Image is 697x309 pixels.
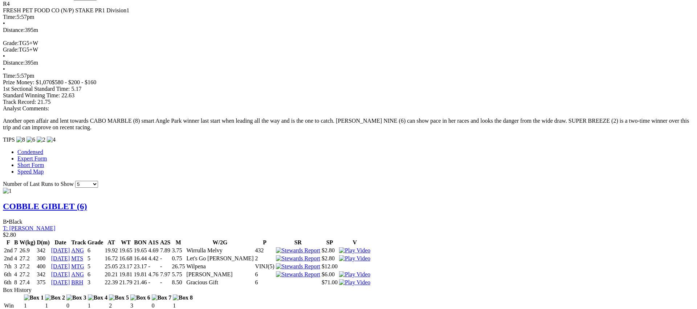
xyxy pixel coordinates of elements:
div: 5:57pm [3,14,694,20]
div: FRESH PET FOOD CO (N/P) STAKE PR1 Division1 [3,7,694,14]
img: Stewards Report [276,247,320,254]
a: Short Form [17,162,44,168]
th: A2S [160,239,171,246]
a: View replay [339,271,370,277]
div: 395m [3,27,694,33]
td: 3.75 [171,247,185,254]
div: 5:57pm [3,73,694,79]
td: Let's Go [PERSON_NAME] [186,255,254,262]
span: B Black [3,219,23,225]
td: 16.68 [119,255,133,262]
td: 4.69 [148,247,159,254]
a: [DATE] [51,263,70,269]
span: $2.80 [3,232,16,238]
td: 19.65 [133,247,147,254]
td: 7.89 [160,247,171,254]
td: 26.9 [19,247,36,254]
td: 27.2 [19,263,36,270]
th: WT [119,239,133,246]
img: Box 6 [130,294,150,301]
td: - [160,279,171,286]
img: Play Video [339,279,370,286]
td: $6.00 [321,271,338,278]
span: • [3,20,5,27]
img: Box 8 [173,294,193,301]
div: TG5+W [3,40,694,46]
a: T: [PERSON_NAME] [3,225,56,231]
img: Box 5 [109,294,129,301]
td: 375 [36,279,50,286]
td: Gracious Gift [186,279,254,286]
td: 6 [254,279,274,286]
td: 19.81 [133,271,147,278]
span: 21.75 [37,99,50,105]
img: Play Video [339,247,370,254]
a: [DATE] [51,255,70,261]
a: COBBLE GIBLET (6) [3,202,87,211]
th: Date [51,239,70,246]
td: $2.80 [321,255,338,262]
th: Grade [87,239,104,246]
a: ANG [71,271,84,277]
td: 300 [36,255,50,262]
span: 22.63 [61,92,74,98]
span: Analyst Comments: [3,105,49,111]
span: 5.17 [71,86,81,92]
th: F [4,239,13,246]
td: 6 [87,271,104,278]
td: 2nd [4,247,13,254]
td: - [148,279,159,286]
td: 21.46 [133,279,147,286]
td: 4.76 [148,271,159,278]
a: BRH [71,279,83,285]
span: Grade: [3,46,19,53]
a: MTS [71,255,83,261]
img: Stewards Report [276,255,320,262]
td: $71.00 [321,279,338,286]
span: • [7,219,9,225]
a: Speed Map [17,168,44,175]
td: - [160,255,171,262]
span: Number of Last Runs to Show [3,181,74,187]
span: R4 [3,1,10,7]
td: 2nd [4,255,13,262]
td: 4.42 [148,255,159,262]
td: - [160,263,171,270]
td: 6 [87,247,104,254]
span: Distance: [3,27,25,33]
span: $580 - $200 - $160 [52,79,97,85]
a: View replay [339,255,370,261]
img: Play Video [339,255,370,262]
span: Grade: [3,40,19,46]
td: $12.00 [321,263,338,270]
td: 25.05 [104,263,118,270]
th: D(m) [36,239,50,246]
th: M [171,239,185,246]
th: W(kg) [19,239,36,246]
th: BON [133,239,147,246]
img: 2 [37,137,45,143]
td: 8.50 [171,279,185,286]
div: Prize Money: $1,070 [3,79,694,86]
td: 27.4 [19,279,36,286]
td: 342 [36,271,50,278]
td: 23.17 [119,263,133,270]
a: View replay [339,247,370,253]
div: TG5+W [3,46,694,53]
img: Stewards Report [276,263,320,270]
a: Expert Form [17,155,47,162]
span: Distance: [3,60,25,66]
p: Another open affair and lent towards CABO MARBLE (8) smart Angle Park winner last start when lead... [3,118,694,131]
a: View replay [339,279,370,285]
td: 6 [254,271,274,278]
td: 19.65 [119,247,133,254]
th: W/2G [186,239,254,246]
img: Play Video [339,271,370,278]
th: SP [321,239,338,246]
td: 4 [14,255,19,262]
th: Track [71,239,86,246]
img: 8 [16,137,25,143]
span: Time: [3,73,17,79]
td: 5 [87,263,104,270]
td: 8 [14,279,19,286]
